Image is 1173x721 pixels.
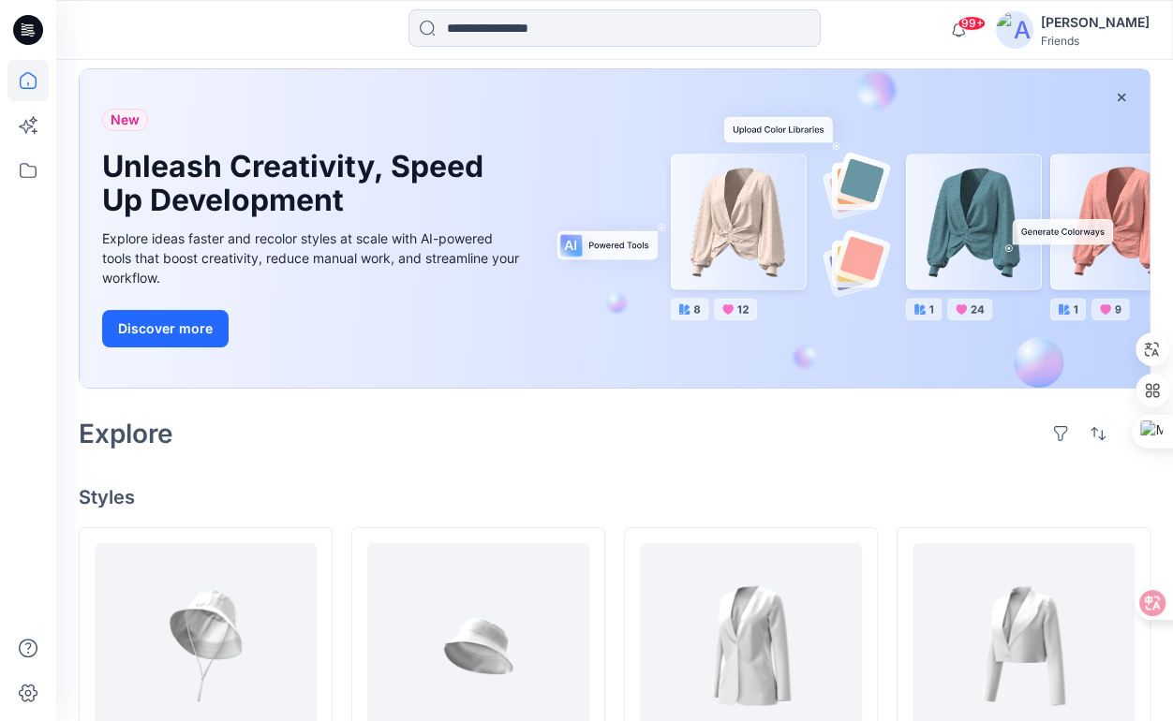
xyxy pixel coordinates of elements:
[102,228,524,287] div: Explore ideas faster and recolor styles at scale with AI-powered tools that boost creativity, red...
[102,310,229,347] button: Discover more
[996,11,1033,49] img: avatar
[1041,34,1150,48] div: Friends
[958,16,986,31] span: 99+
[111,109,140,131] span: New
[79,486,1151,508] h4: Styles
[79,419,173,449] h2: Explore
[102,150,496,217] h1: Unleash Creativity, Speed Up Development
[1041,11,1150,34] div: [PERSON_NAME]
[102,310,524,347] a: Discover more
